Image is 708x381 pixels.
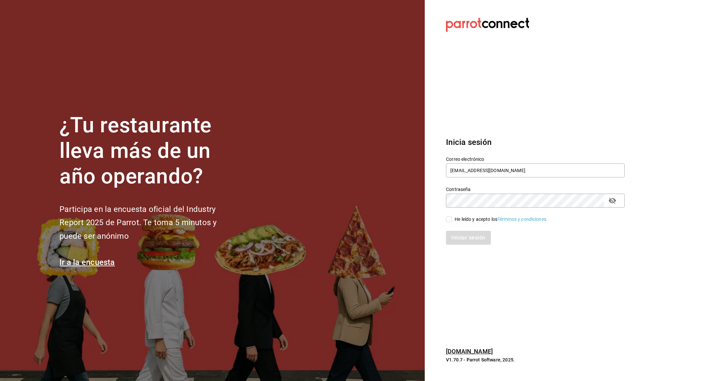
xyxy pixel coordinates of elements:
button: passwordField [607,195,618,206]
a: Ir a la encuesta [59,258,115,267]
label: Contraseña [446,187,625,192]
h2: Participa en la encuesta oficial del Industry Report 2025 de Parrot. Te toma 5 minutos y puede se... [59,203,239,243]
a: [DOMAIN_NAME] [446,348,493,355]
input: Ingresa tu correo electrónico [446,163,625,177]
div: He leído y acepto los [455,216,548,223]
h3: Inicia sesión [446,136,625,148]
label: Correo electrónico [446,157,625,161]
p: V1.70.7 - Parrot Software, 2025. [446,356,625,363]
a: Términos y condiciones. [497,217,548,222]
h1: ¿Tu restaurante lleva más de un año operando? [59,113,239,189]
